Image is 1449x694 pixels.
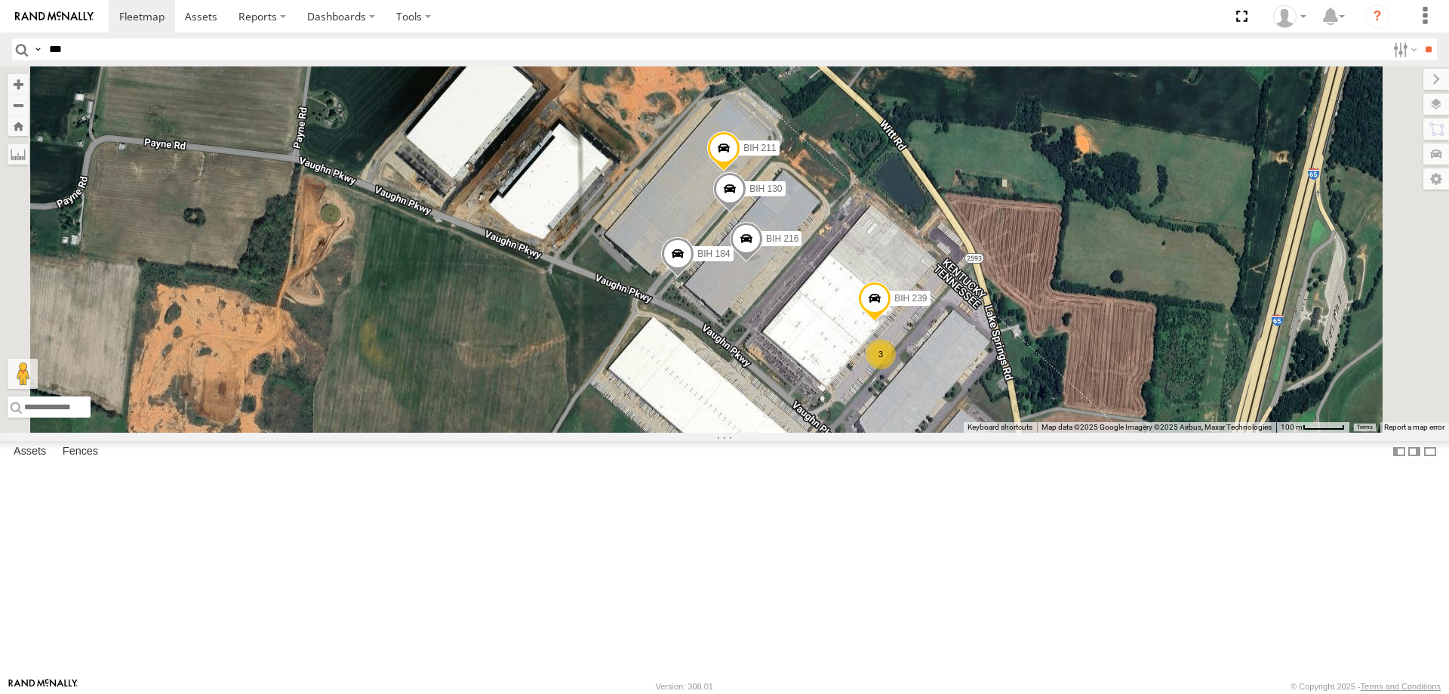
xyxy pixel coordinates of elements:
[1384,423,1444,431] a: Report a map error
[1357,424,1373,430] a: Terms (opens in new tab)
[1361,682,1441,691] a: Terms and Conditions
[1392,441,1407,463] label: Dock Summary Table to the Left
[1281,423,1303,431] span: 100 m
[8,359,38,389] button: Drag Pegman onto the map to open Street View
[1423,168,1449,190] label: Map Settings
[8,116,29,136] button: Zoom Home
[1291,682,1441,691] div: © Copyright 2025 -
[15,11,94,22] img: rand-logo.svg
[8,74,29,94] button: Zoom in
[8,679,78,694] a: Visit our Website
[1365,5,1389,29] i: ?
[894,293,927,304] span: BIH 239
[968,422,1032,433] button: Keyboard shortcuts
[743,142,776,153] span: BIH 211
[866,339,896,369] div: 3
[697,248,730,259] span: BIH 184
[749,184,782,194] span: BIH 130
[1276,422,1349,433] button: Map Scale: 100 m per 52 pixels
[32,39,44,60] label: Search Query
[8,94,29,116] button: Zoom out
[8,143,29,165] label: Measure
[1423,441,1438,463] label: Hide Summary Table
[55,441,106,462] label: Fences
[6,441,54,462] label: Assets
[1041,423,1272,431] span: Map data ©2025 Google Imagery ©2025 Airbus, Maxar Technologies
[1407,441,1422,463] label: Dock Summary Table to the Right
[1387,39,1420,60] label: Search Filter Options
[656,682,713,691] div: Version: 308.01
[1268,5,1312,28] div: Nele .
[766,233,798,244] span: BIH 216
